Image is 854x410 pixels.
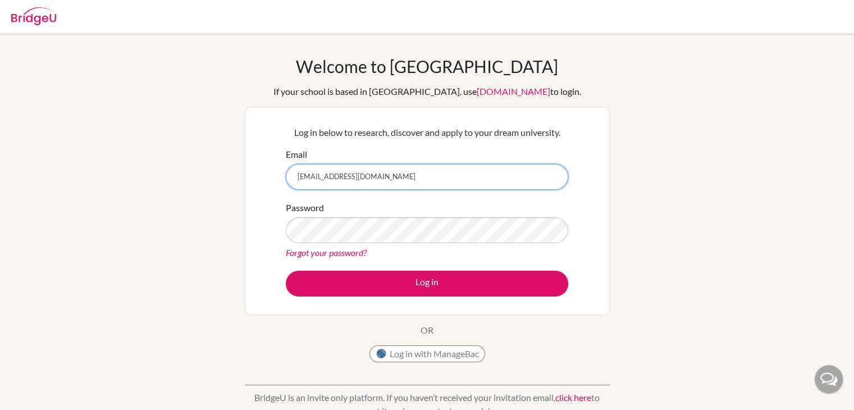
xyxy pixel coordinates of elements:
p: Log in below to research, discover and apply to your dream university. [286,126,568,139]
a: [DOMAIN_NAME] [477,86,550,97]
a: click here [555,392,591,403]
button: Log in [286,271,568,297]
h1: Welcome to [GEOGRAPHIC_DATA] [296,56,558,76]
img: Bridge-U [11,7,56,25]
p: OR [421,324,433,337]
a: Forgot your password? [286,247,367,258]
label: Email [286,148,307,161]
span: Yardım [23,8,58,18]
button: Log in with ManageBac [369,345,485,362]
div: If your school is based in [GEOGRAPHIC_DATA], use to login. [273,85,581,98]
label: Password [286,201,324,215]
